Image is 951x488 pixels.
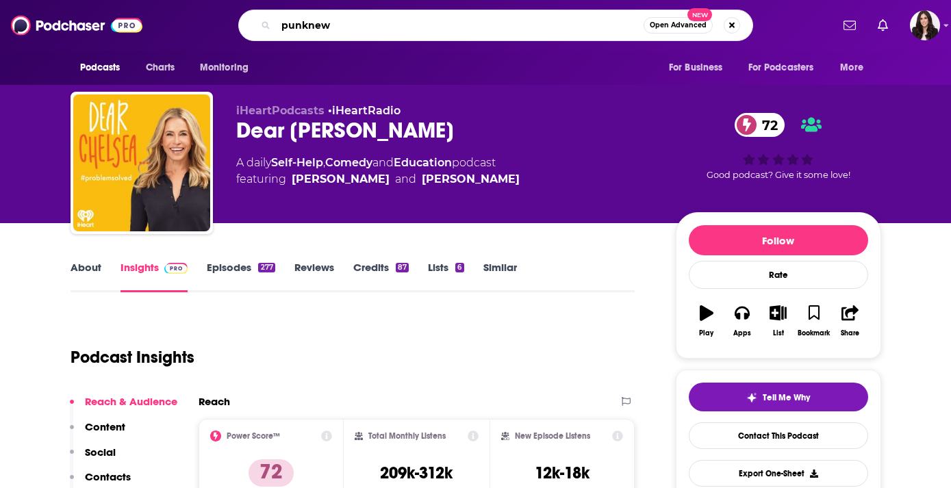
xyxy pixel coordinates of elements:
div: 6 [455,263,464,272]
button: Reach & Audience [70,395,177,420]
a: Show notifications dropdown [872,14,893,37]
img: User Profile [910,10,940,40]
a: Contact This Podcast [689,422,868,449]
h1: Podcast Insights [71,347,194,368]
div: 72Good podcast? Give it some love! [676,104,881,189]
img: Podchaser Pro [164,263,188,274]
div: 87 [396,263,409,272]
button: Share [832,296,867,346]
p: 72 [249,459,294,487]
span: Good podcast? Give it some love! [707,170,850,180]
button: open menu [739,55,834,81]
a: Comedy [325,156,372,169]
a: Charts [137,55,183,81]
span: 72 [748,113,785,137]
a: Episodes277 [207,261,275,292]
span: For Business [669,58,723,77]
div: List [773,329,784,337]
span: iHeartPodcasts [236,104,325,117]
div: Search podcasts, credits, & more... [238,10,753,41]
h3: 209k-312k [380,463,453,483]
div: Bookmark [798,329,830,337]
a: [PERSON_NAME] [422,171,520,188]
span: Charts [146,58,175,77]
button: Follow [689,225,868,255]
input: Search podcasts, credits, & more... [276,14,644,36]
a: Similar [483,261,517,292]
span: Logged in as RebeccaShapiro [910,10,940,40]
h2: Total Monthly Listens [368,431,446,441]
button: Content [70,420,125,446]
button: open menu [190,55,266,81]
a: Self-Help [271,156,323,169]
div: A daily podcast [236,155,520,188]
button: Show profile menu [910,10,940,40]
div: 277 [258,263,275,272]
p: Social [85,446,116,459]
span: and [372,156,394,169]
button: open menu [71,55,138,81]
a: 72 [735,113,785,137]
button: Social [70,446,116,471]
button: Open AdvancedNew [644,17,713,34]
button: Bookmark [796,296,832,346]
button: open menu [830,55,880,81]
img: Dear Chelsea [73,94,210,231]
h3: 12k-18k [535,463,589,483]
p: Reach & Audience [85,395,177,408]
a: Chelsea Handler [292,171,390,188]
p: Content [85,420,125,433]
button: open menu [659,55,740,81]
a: Education [394,156,452,169]
span: More [840,58,863,77]
span: featuring [236,171,520,188]
button: List [760,296,796,346]
button: tell me why sparkleTell Me Why [689,383,868,411]
a: Credits87 [353,261,409,292]
div: Apps [733,329,751,337]
span: • [328,104,401,117]
h2: New Episode Listens [515,431,590,441]
h2: Reach [199,395,230,408]
a: InsightsPodchaser Pro [121,261,188,292]
a: Show notifications dropdown [838,14,861,37]
span: , [323,156,325,169]
a: Reviews [294,261,334,292]
a: Lists6 [428,261,464,292]
span: Monitoring [200,58,249,77]
span: New [687,8,712,21]
div: Rate [689,261,868,289]
span: Tell Me Why [763,392,810,403]
img: Podchaser - Follow, Share and Rate Podcasts [11,12,142,38]
span: For Podcasters [748,58,814,77]
button: Apps [724,296,760,346]
div: Play [699,329,713,337]
h2: Power Score™ [227,431,280,441]
img: tell me why sparkle [746,392,757,403]
button: Export One-Sheet [689,460,868,487]
p: Contacts [85,470,131,483]
a: About [71,261,101,292]
button: Play [689,296,724,346]
span: Podcasts [80,58,121,77]
span: and [395,171,416,188]
div: Share [841,329,859,337]
a: iHeartRadio [332,104,401,117]
span: Open Advanced [650,22,707,29]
